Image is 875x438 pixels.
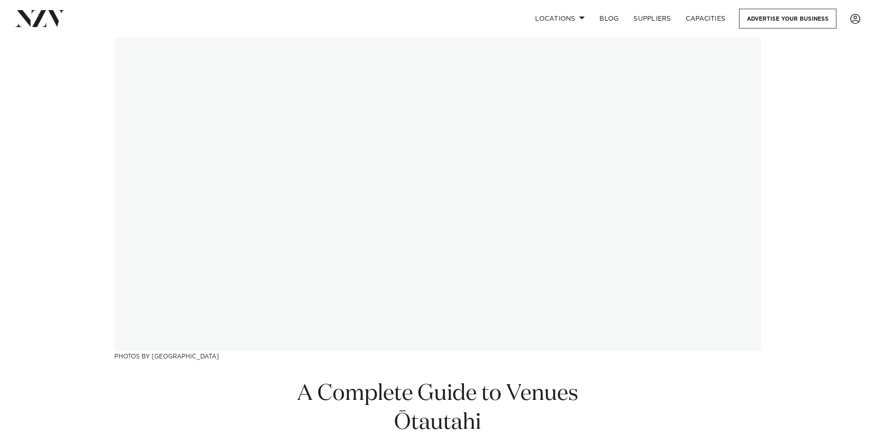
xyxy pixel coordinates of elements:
[678,9,733,28] a: Capacities
[15,10,65,27] img: nzv-logo.png
[281,380,595,438] h1: A Complete Guide to Venues Ōtautahi
[739,9,836,28] a: Advertise your business
[528,9,592,28] a: Locations
[592,9,626,28] a: BLOG
[626,9,678,28] a: SUPPLIERS
[114,351,761,361] h3: Photos by [GEOGRAPHIC_DATA]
